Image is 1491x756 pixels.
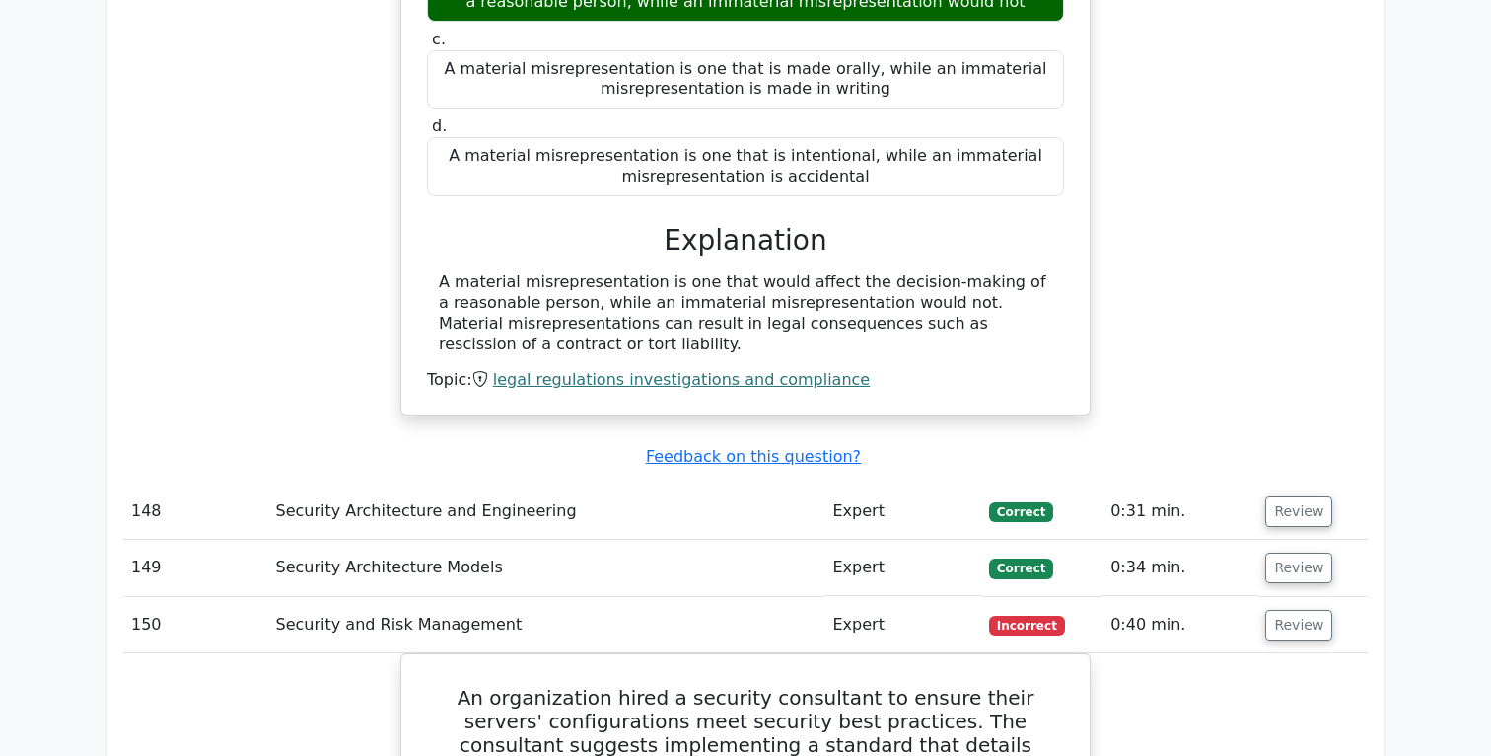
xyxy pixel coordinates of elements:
div: Topic: [427,370,1064,391]
td: 149 [123,540,268,596]
td: 0:34 min. [1102,540,1257,596]
span: Correct [989,559,1053,578]
button: Review [1265,496,1332,527]
td: 0:40 min. [1102,597,1257,653]
td: Security Architecture and Engineering [268,484,825,540]
span: c. [432,30,446,48]
td: Expert [824,597,980,653]
td: Expert [824,540,980,596]
div: A material misrepresentation is one that is made orally, while an immaterial misrepresentation is... [427,50,1064,110]
td: 0:31 min. [1102,484,1257,540]
span: Correct [989,502,1053,522]
td: 150 [123,597,268,653]
button: Review [1265,610,1332,641]
h3: Explanation [439,224,1052,258]
div: A material misrepresentation is one that would affect the decision-making of a reasonable person,... [439,272,1052,354]
a: legal regulations investigations and compliance [493,370,870,389]
td: Security Architecture Models [268,540,825,596]
td: Security and Risk Management [268,597,825,653]
span: d. [432,116,447,135]
a: Feedback on this question? [646,447,861,466]
td: Expert [824,484,980,540]
span: Incorrect [989,616,1065,636]
td: 148 [123,484,268,540]
button: Review [1265,553,1332,583]
div: A material misrepresentation is one that is intentional, while an immaterial misrepresentation is... [427,137,1064,196]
